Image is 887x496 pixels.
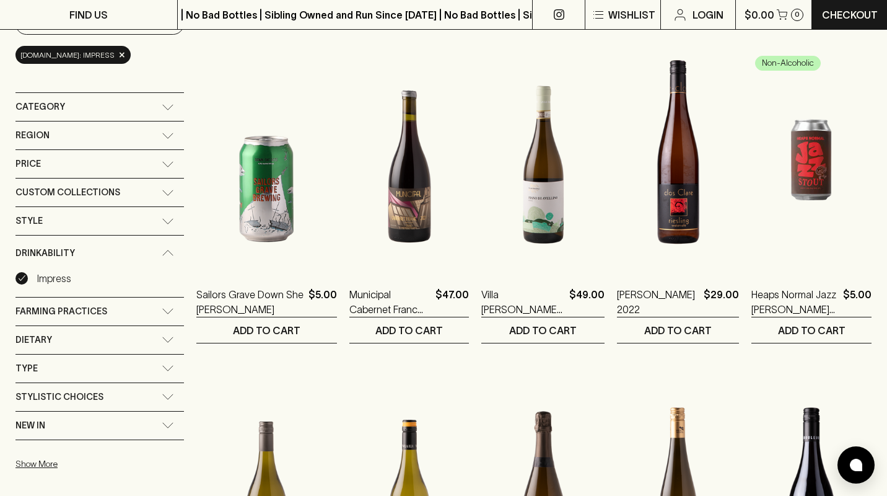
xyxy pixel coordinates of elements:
div: Dietary [15,326,184,354]
img: Municipal Cabernet Franc 2021 [349,51,470,268]
p: 0 [795,11,800,18]
button: ADD TO CART [481,317,605,343]
a: [PERSON_NAME] 2022 [617,287,699,317]
span: Region [15,128,50,143]
button: ADD TO CART [349,317,470,343]
p: $49.00 [569,287,605,317]
a: Municipal Cabernet Franc 2021 [349,287,431,317]
p: ADD TO CART [375,323,443,338]
span: Category [15,99,65,115]
span: Type [15,361,38,376]
span: Price [15,156,41,172]
p: Checkout [822,7,878,22]
p: FIND US [69,7,108,22]
p: $5.00 [843,287,872,317]
a: Heaps Normal Jazz [PERSON_NAME] Non Alc [751,287,838,317]
a: Villa [PERSON_NAME] [PERSON_NAME] [PERSON_NAME] 2022 [481,287,564,317]
a: Sailors Grave Down She [PERSON_NAME] [196,287,304,317]
div: Category [15,93,184,121]
span: Stylistic Choices [15,389,103,405]
img: Sailors Grave Down She Gose [196,51,337,268]
div: Stylistic Choices [15,383,184,411]
span: Drinkability [15,246,75,261]
div: Style [15,207,184,235]
div: Farming Practices [15,298,184,325]
span: Dietary [15,332,52,348]
div: Custom Collections [15,179,184,206]
button: ADD TO CART [196,317,337,343]
p: $29.00 [704,287,739,317]
button: ADD TO CART [617,317,739,343]
span: New In [15,418,45,433]
p: $0.00 [745,7,774,22]
span: Custom Collections [15,185,120,200]
div: Type [15,355,184,383]
div: New In [15,412,184,440]
button: ADD TO CART [751,317,872,343]
img: Heaps Normal Jazz Stout Non Alc [751,51,872,268]
p: ADD TO CART [778,323,845,338]
p: ADD TO CART [644,323,712,338]
button: Show More [15,451,178,477]
span: [DOMAIN_NAME]: Impress [20,49,115,61]
img: Villa Raiano Fiano de Avellino 2022 [481,51,605,268]
p: Login [693,7,723,22]
span: × [118,48,126,61]
span: Style [15,213,43,229]
p: $5.00 [308,287,337,317]
p: Impress [37,271,71,286]
p: Wishlist [608,7,655,22]
div: Drinkability [15,236,184,271]
img: Clos Clare Riesling 2022 [617,51,739,268]
div: Region [15,122,184,149]
p: $47.00 [435,287,469,317]
img: bubble-icon [850,459,862,471]
div: Price [15,150,184,178]
span: Farming Practices [15,304,107,319]
p: ADD TO CART [509,323,577,338]
p: ADD TO CART [233,323,300,338]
